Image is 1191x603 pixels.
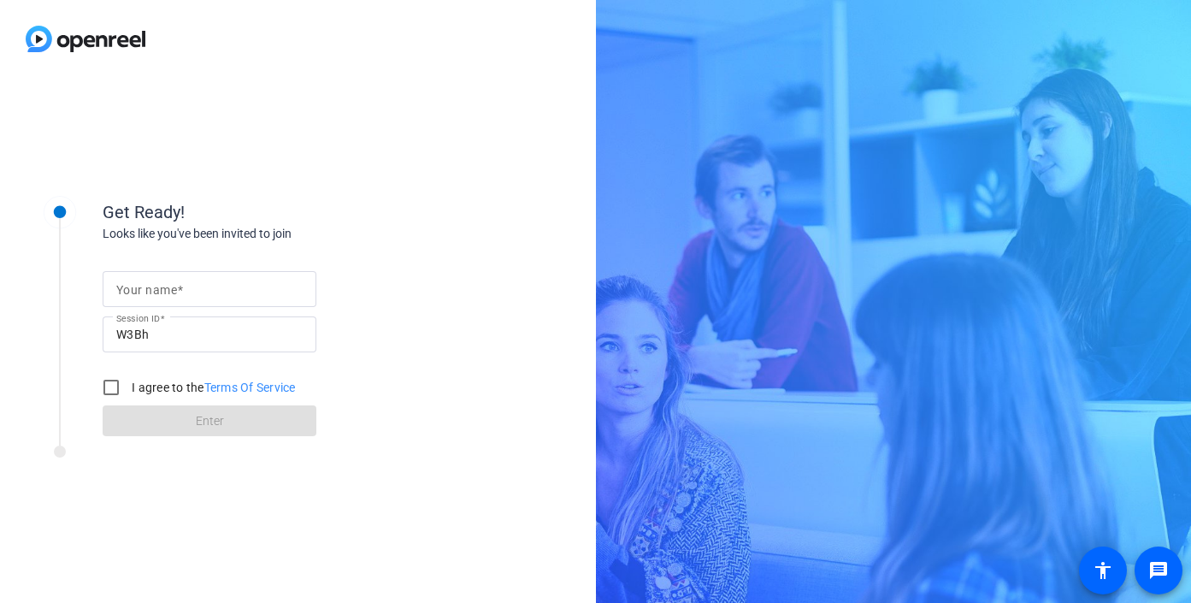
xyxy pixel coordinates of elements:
mat-label: Your name [116,283,177,297]
div: Looks like you've been invited to join [103,225,445,243]
div: Get Ready! [103,199,445,225]
a: Terms Of Service [204,381,296,394]
label: I agree to the [128,379,296,396]
mat-icon: message [1148,560,1169,581]
mat-label: Session ID [116,313,160,323]
mat-icon: accessibility [1093,560,1113,581]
